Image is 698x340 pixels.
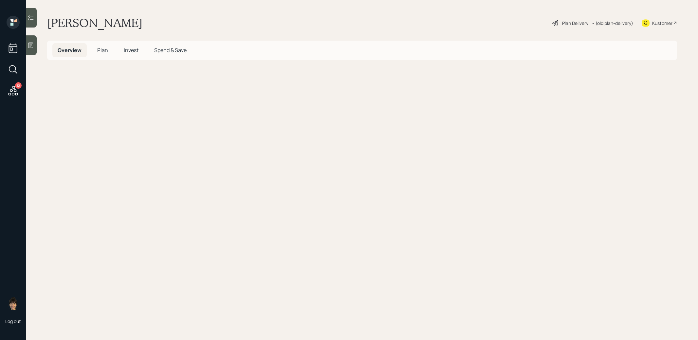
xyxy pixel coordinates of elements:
[97,47,108,54] span: Plan
[5,318,21,324] div: Log out
[592,20,633,27] div: • (old plan-delivery)
[15,82,22,89] div: 12
[124,47,138,54] span: Invest
[58,47,82,54] span: Overview
[562,20,588,27] div: Plan Delivery
[47,16,142,30] h1: [PERSON_NAME]
[652,20,672,27] div: Kustomer
[154,47,187,54] span: Spend & Save
[7,297,20,310] img: treva-nostdahl-headshot.png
